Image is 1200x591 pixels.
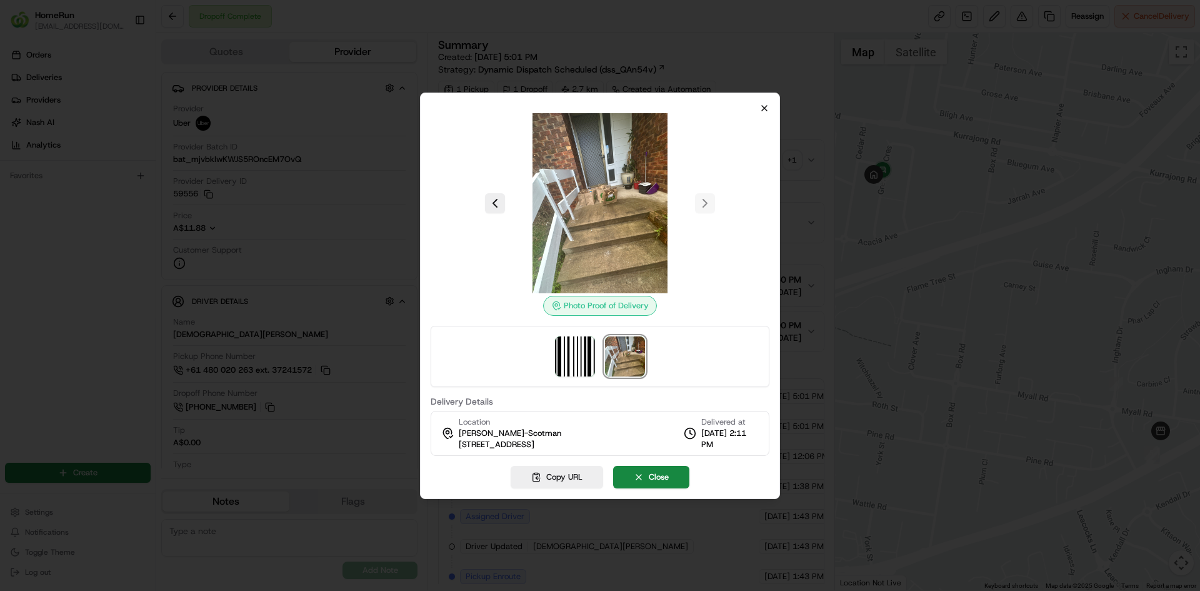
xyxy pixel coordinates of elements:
span: [DATE] 2:11 PM [701,428,759,450]
span: Location [459,417,490,428]
label: Delivery Details [431,397,769,406]
div: Photo Proof of Delivery [543,296,657,316]
span: [STREET_ADDRESS] [459,439,534,450]
img: photo_proof_of_delivery image [605,336,645,376]
img: photo_proof_of_delivery image [510,113,690,293]
img: barcode_scan_on_pickup image [555,336,595,376]
button: Copy URL [511,466,603,488]
span: [PERSON_NAME]-Scotman [459,428,561,439]
span: Delivered at [701,417,759,428]
button: Close [613,466,689,488]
